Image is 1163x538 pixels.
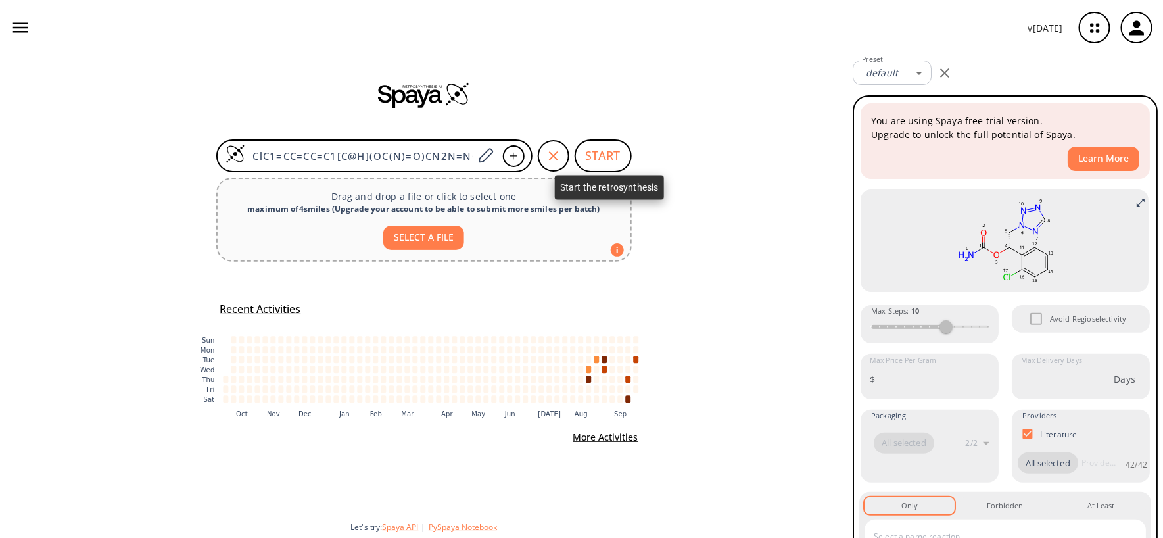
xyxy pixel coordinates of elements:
[200,366,214,374] text: Wed
[215,299,306,320] button: Recent Activities
[575,139,632,172] button: START
[1018,457,1078,470] span: All selected
[350,522,842,533] div: Let's try:
[1135,197,1146,208] svg: Full screen
[555,176,664,200] div: Start the retrosynthesis
[871,305,919,317] span: Max Steps :
[911,306,919,316] strong: 10
[1087,500,1114,512] div: At Least
[865,497,955,514] button: Only
[1040,429,1078,440] p: Literature
[870,372,875,386] p: $
[228,189,620,203] p: Drag and drop a file or click to select one
[1022,410,1056,422] span: Providers
[1078,452,1119,474] input: Provider name
[429,522,497,533] button: PySpaya Notebook
[1028,21,1063,35] p: v [DATE]
[369,410,381,418] text: Feb
[1021,356,1082,366] label: Max Delivery Days
[987,500,1023,512] div: Forbidden
[1050,313,1126,325] span: Avoid Regioselectivity
[245,149,474,162] input: Enter SMILES
[202,337,214,344] text: Sun
[201,376,214,383] text: Thu
[614,410,627,418] text: Sep
[870,356,936,366] label: Max Price Per Gram
[866,66,898,79] em: default
[901,500,918,512] div: Only
[441,410,453,418] text: Apr
[1114,372,1135,386] p: Days
[568,426,644,450] button: More Activities
[1068,147,1139,171] button: Learn More
[236,410,248,418] text: Oct
[378,82,470,108] img: Spaya logo
[225,144,245,164] img: Logo Spaya
[223,336,638,403] g: cell
[267,410,280,418] text: Nov
[575,410,588,418] text: Aug
[298,410,312,418] text: Dec
[419,522,429,533] span: |
[504,410,515,418] text: Jun
[471,410,485,418] text: May
[200,347,214,354] text: Mon
[236,410,627,418] g: x-axis tick label
[871,410,906,422] span: Packaging
[538,410,561,418] text: [DATE]
[228,203,620,215] div: maximum of 4 smiles ( Upgrade your account to be able to submit more smiles per batch )
[862,55,883,64] label: Preset
[220,303,301,316] h5: Recent Activities
[203,396,214,403] text: Sat
[871,114,1139,141] p: You are using Spaya free trial version. Upgrade to unlock the full potential of Spaya.
[202,356,214,364] text: Tue
[383,522,419,533] button: Spaya API
[966,437,978,449] p: 2 / 2
[401,410,414,418] text: Mar
[339,410,350,418] text: Jan
[1126,459,1147,470] p: 42 / 42
[870,195,1139,287] svg: ClC1=CC=CC=C1[C@H](OC(N)=O)CN2N=NC=N2
[200,337,214,403] g: y-axis tick label
[960,497,1050,514] button: Forbidden
[206,386,214,393] text: Fri
[383,226,464,250] button: SELECT A FILE
[874,437,934,450] span: All selected
[1056,497,1146,514] button: At Least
